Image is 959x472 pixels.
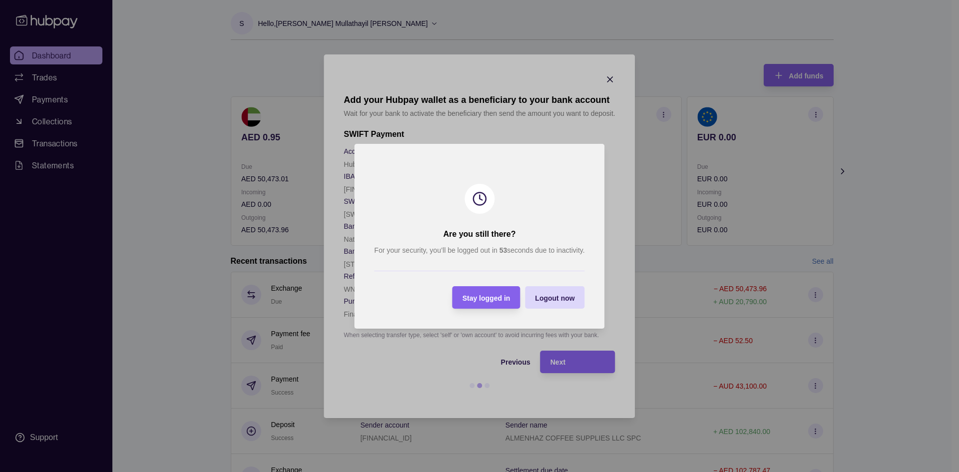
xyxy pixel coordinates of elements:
[374,245,584,256] p: For your security, you’ll be logged out in seconds due to inactivity.
[453,286,520,309] button: Stay logged in
[535,294,574,302] span: Logout now
[499,246,507,254] strong: 53
[444,229,516,240] h2: Are you still there?
[463,294,510,302] span: Stay logged in
[525,286,584,309] button: Logout now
